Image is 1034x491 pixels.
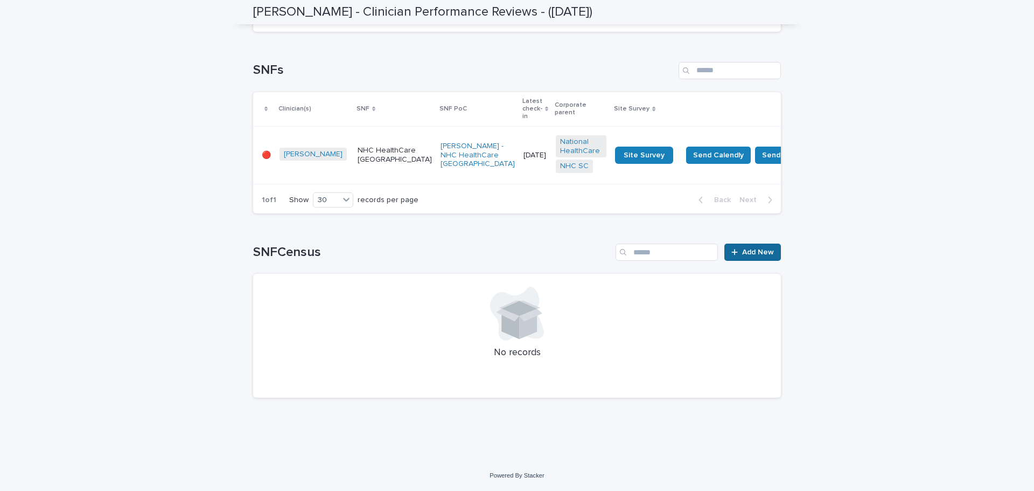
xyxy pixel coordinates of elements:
[624,151,665,159] span: Site Survey
[253,4,592,20] h2: [PERSON_NAME] - Clinician Performance Reviews - ([DATE])
[313,195,339,206] div: 30
[555,99,607,119] p: Corporate parent
[724,244,781,261] a: Add New
[439,103,467,115] p: SNF PoC
[284,150,343,159] a: [PERSON_NAME]
[358,196,418,205] p: records per page
[614,103,649,115] p: Site Survey
[755,147,814,164] button: Send Survey
[253,63,674,78] h1: SNFs
[522,95,542,123] p: Latest check-in
[560,162,589,171] a: NHC SC
[523,151,547,160] p: [DATE]
[686,147,751,164] button: Send Calendly
[742,248,774,256] span: Add New
[490,472,544,479] a: Powered By Stacker
[266,347,768,359] p: No records
[289,196,309,205] p: Show
[357,103,369,115] p: SNF
[253,126,831,184] tr: 🔴[PERSON_NAME] NHC HealthCare [GEOGRAPHIC_DATA][PERSON_NAME] - NHC HealthCare [GEOGRAPHIC_DATA] [...
[358,146,432,164] p: NHC HealthCare [GEOGRAPHIC_DATA]
[693,150,744,161] span: Send Calendly
[615,147,673,164] a: Site Survey
[679,62,781,79] input: Search
[441,142,515,169] a: [PERSON_NAME] - NHC HealthCare [GEOGRAPHIC_DATA]
[262,151,271,160] p: 🔴
[253,187,285,213] p: 1 of 1
[739,196,763,204] span: Next
[708,196,731,204] span: Back
[253,245,611,260] h1: SNFCensus
[560,137,602,156] a: National HealthCare
[762,150,807,161] span: Send Survey
[690,195,735,205] button: Back
[278,103,311,115] p: Clinician(s)
[616,244,718,261] input: Search
[735,195,781,205] button: Next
